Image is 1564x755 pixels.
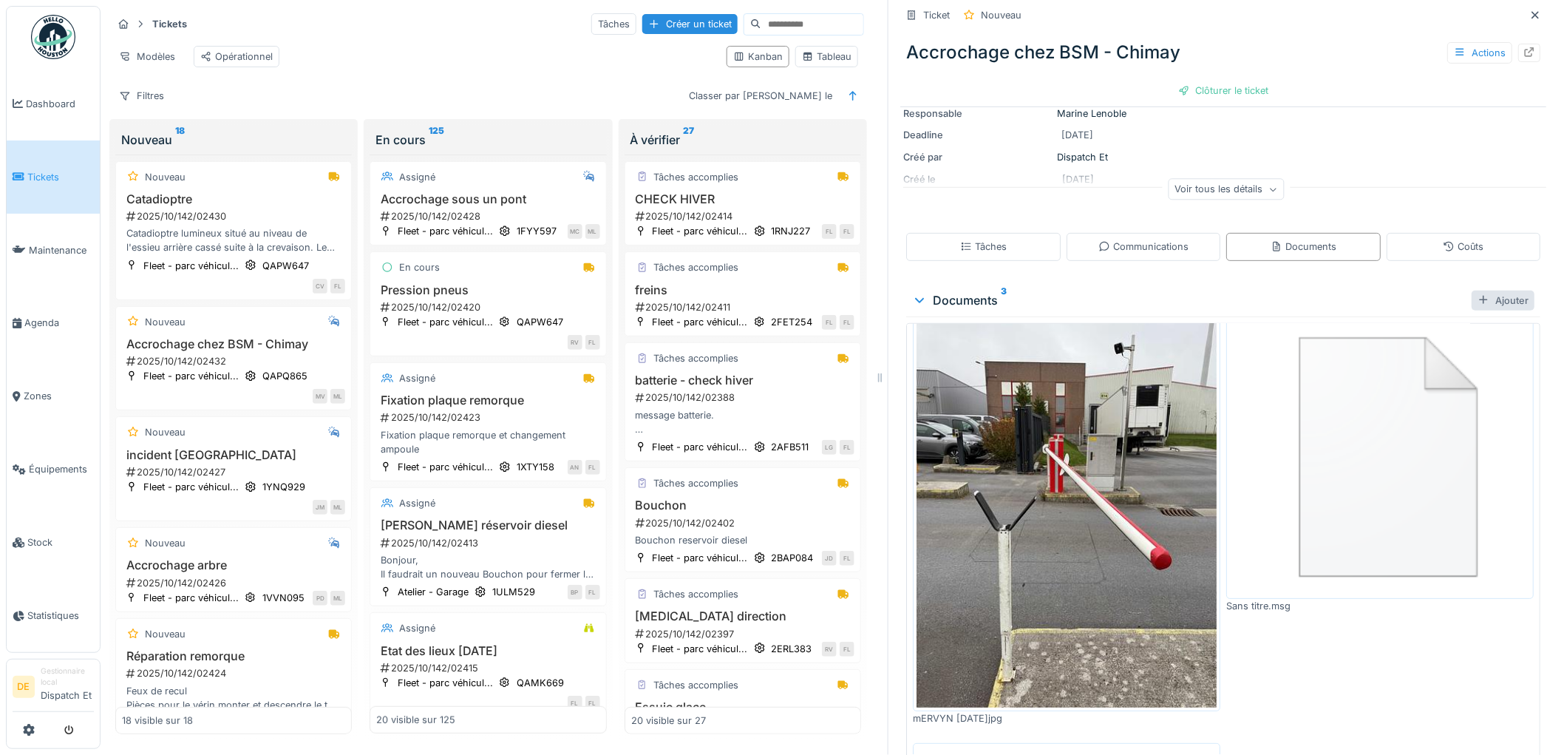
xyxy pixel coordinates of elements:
div: Responsable [903,106,1051,121]
sup: 3 [1001,291,1007,309]
h3: incident [GEOGRAPHIC_DATA] [122,448,345,462]
div: MV [313,389,327,404]
div: Tâches [960,240,1007,254]
div: LG [822,440,837,455]
div: Classer par [PERSON_NAME] le [682,85,839,106]
a: Agenda [7,287,100,360]
div: 2025/10/142/02428 [379,209,599,223]
div: AN [568,460,582,475]
a: Maintenance [7,214,100,287]
div: Fleet - parc véhicul... [653,315,748,329]
div: 2025/10/142/02427 [125,465,345,479]
div: FL [585,335,600,350]
div: FL [840,551,854,566]
div: 20 visible sur 125 [376,713,455,727]
a: Tickets [7,140,100,214]
div: RV [822,642,837,657]
h3: Accrochage chez BSM - Chimay [122,337,345,351]
div: 2025/10/142/02414 [634,209,854,223]
div: 2025/10/142/02430 [125,209,345,223]
div: MC [568,224,582,239]
div: 2025/10/142/02397 [634,627,854,641]
div: Nouveau [145,170,186,184]
div: Fixation plaque remorque et changement ampoule [376,428,599,456]
div: Fleet - parc véhicul... [143,369,239,383]
div: QAMK669 [517,676,564,690]
a: DE Gestionnaire localDispatch Et [13,666,94,712]
h3: Fixation plaque remorque [376,393,599,407]
span: Agenda [24,316,94,330]
div: Modèles [112,46,182,67]
h3: Accrochage sous un pont [376,192,599,206]
div: Voir tous les détails [1169,179,1285,200]
div: 2BAP084 [772,551,814,565]
div: Fleet - parc véhicul... [143,480,239,494]
a: Zones [7,360,100,433]
div: mERVYN [DATE]jpg [913,711,1220,725]
div: Tâches accomplies [654,260,739,274]
div: QAPW647 [262,259,309,273]
h3: Réparation remorque [122,649,345,663]
div: Catadioptre lumineux situé au niveau de l'essieu arrière cassé suite à la crevaison. Le catadiopt... [122,226,345,254]
div: [DATE] [1061,128,1093,142]
div: JD [822,551,837,566]
div: Fleet - parc véhicul... [398,315,493,329]
div: Tableau [802,50,851,64]
span: Équipements [29,462,94,476]
a: Dashboard [7,67,100,140]
div: Fleet - parc véhicul... [653,551,748,565]
h3: freins [631,283,854,297]
div: 2025/10/142/02432 [125,354,345,368]
div: Créer un ticket [642,14,738,34]
div: Fleet - parc véhicul... [398,460,493,474]
div: Gestionnaire local [41,666,94,688]
div: Communications [1098,240,1189,254]
span: Tickets [27,170,94,184]
div: 2AFB511 [772,440,809,454]
img: f15f9kkl6rxxvkqz8foq0lzmgf0h [917,308,1217,708]
a: Équipements [7,433,100,506]
div: ML [330,500,345,515]
div: 2025/10/142/02420 [379,300,599,314]
div: En cours [375,131,600,149]
h3: Etat des lieux [DATE] [376,644,599,658]
div: Documents [1271,240,1336,254]
div: ML [330,591,345,606]
h3: Pression pneus [376,283,599,297]
div: 1XTY158 [517,460,554,474]
div: 2025/10/142/02424 [125,666,345,680]
div: CV [313,279,327,294]
div: 2025/10/142/02388 [634,390,854,404]
div: Assigné [399,496,435,510]
div: Fleet - parc véhicul... [398,676,493,690]
h3: Catadioptre [122,192,345,206]
div: Tâches accomplies [654,476,739,490]
div: QAPW647 [517,315,563,329]
h3: Essuie glace [631,700,854,714]
div: 1RNJ227 [772,224,811,238]
span: Dashboard [26,97,94,111]
div: Fleet - parc véhicul... [143,259,239,273]
div: Tâches accomplies [654,351,739,365]
div: FL [585,585,600,600]
div: Bonjour, Il faudrait un nouveau Bouchon pour fermer le réservoir de diesel suite a une casse sur ... [376,553,599,581]
div: Tâches accomplies [654,587,739,601]
div: En cours [399,260,440,274]
sup: 27 [684,131,695,149]
div: Filtres [112,85,171,106]
h3: batterie - check hiver [631,373,854,387]
div: Clôturer le ticket [1172,81,1275,101]
div: Tâches accomplies [654,678,739,692]
div: 1ULM529 [492,585,535,599]
div: JM [313,500,327,515]
h3: Accrochage arbre [122,558,345,572]
div: message batterie. je suis en congé [DATE][DATE] [631,408,854,436]
h3: [PERSON_NAME] réservoir diesel [376,518,599,532]
div: Dispatch Et [903,150,1543,164]
div: 20 visible sur 27 [631,713,706,727]
div: Tâches [591,13,636,35]
span: Statistiques [27,609,94,623]
img: 84750757-fdcc6f00-afbb-11ea-908a-1074b026b06b.png [1230,308,1530,595]
div: Kanban [733,50,783,64]
div: FL [568,696,582,711]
